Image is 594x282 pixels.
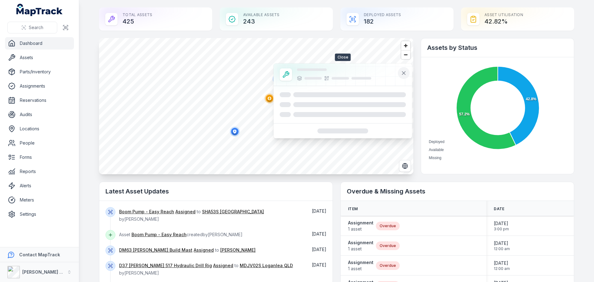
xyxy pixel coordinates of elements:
[494,220,509,227] span: [DATE]
[5,108,74,121] a: Audits
[119,247,256,253] span: to
[119,263,293,275] span: to by [PERSON_NAME]
[494,260,510,266] span: [DATE]
[347,187,568,196] h2: Overdue & Missing Assets
[348,240,373,252] a: Assignment1 asset
[202,209,264,215] a: SHA53S [GEOGRAPHIC_DATA]
[348,240,373,246] strong: Assignment
[348,259,373,266] strong: Assignment
[429,148,444,152] span: Available
[312,247,326,252] span: [DATE]
[119,262,212,269] a: D37 [PERSON_NAME] 517 Hydraulic Drill Rig
[29,24,43,31] span: Search
[494,246,510,251] span: 12:00 am
[335,54,351,61] span: Close
[429,140,445,144] span: Deployed
[312,208,326,214] time: 10/10/2025, 9:54:28 AM
[376,261,400,270] div: Overdue
[348,226,373,232] span: 1 asset
[494,266,510,271] span: 12:00 am
[213,262,233,269] a: Assigned
[312,208,326,214] span: [DATE]
[5,66,74,78] a: Parts/Inventory
[5,208,74,220] a: Settings
[240,262,293,269] a: MDJV02S Loganlea QLD
[348,206,358,211] span: Item
[401,41,410,50] button: Zoom in
[312,262,326,267] time: 10/7/2025, 7:40:17 AM
[5,94,74,106] a: Reservations
[494,227,509,232] span: 3:00 pm
[348,259,373,272] a: Assignment1 asset
[5,123,74,135] a: Locations
[494,260,510,271] time: 9/14/2025, 12:00:00 AM
[399,160,411,172] button: Switch to Satellite View
[376,241,400,250] div: Overdue
[494,240,510,251] time: 7/31/2025, 12:00:00 AM
[5,151,74,163] a: Forms
[348,246,373,252] span: 1 asset
[312,247,326,252] time: 10/8/2025, 7:57:44 AM
[99,38,413,174] canvas: Map
[5,37,74,50] a: Dashboard
[429,156,441,160] span: Missing
[5,80,74,92] a: Assignments
[119,209,174,215] a: Boom Pump - Easy Reach
[220,247,256,253] a: [PERSON_NAME]
[22,269,73,275] strong: [PERSON_NAME] Group
[175,209,196,215] a: Assigned
[494,240,510,246] span: [DATE]
[494,206,504,211] span: Date
[119,209,264,222] span: to by [PERSON_NAME]
[5,194,74,206] a: Meters
[427,43,568,52] h2: Assets by Status
[312,231,326,236] time: 10/10/2025, 9:07:58 AM
[312,231,326,236] span: [DATE]
[194,247,214,253] a: Assigned
[5,165,74,178] a: Reports
[105,187,326,196] h2: Latest Asset Updates
[119,232,243,237] span: Asset created by [PERSON_NAME]
[7,22,57,33] button: Search
[5,180,74,192] a: Alerts
[16,4,63,16] a: MapTrack
[119,247,192,253] a: DM63 [PERSON_NAME] Build Mast
[348,266,373,272] span: 1 asset
[494,220,509,232] time: 9/30/2025, 3:00:00 PM
[401,50,410,59] button: Zoom out
[5,51,74,64] a: Assets
[19,252,60,257] strong: Contact MapTrack
[376,222,400,230] div: Overdue
[5,137,74,149] a: People
[348,220,373,232] a: Assignment1 asset
[131,232,187,238] a: Boom Pump - Easy Reach
[312,262,326,267] span: [DATE]
[348,220,373,226] strong: Assignment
